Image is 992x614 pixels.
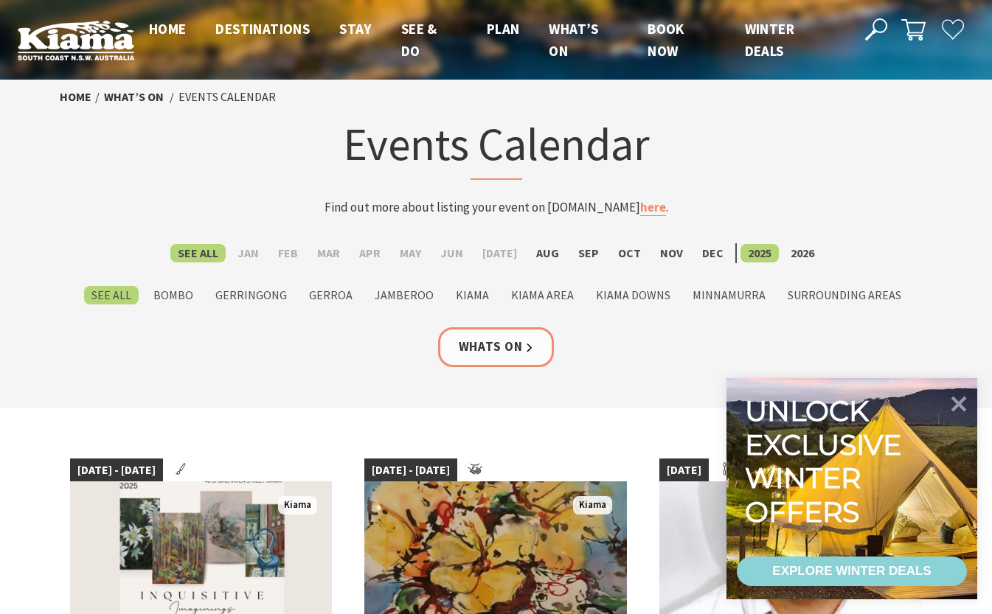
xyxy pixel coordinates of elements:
label: Kiama Area [504,286,581,304]
label: [DATE] [475,244,524,262]
span: See & Do [401,20,437,60]
label: Kiama Downs [589,286,678,304]
a: EXPLORE WINTER DEALS [737,557,967,586]
span: [DATE] - [DATE] [364,458,457,482]
span: Winter Deals [745,20,794,60]
a: What’s On [104,89,164,105]
h1: Events Calendar [207,114,785,180]
label: Nov [653,244,690,262]
span: [DATE] - [DATE] [70,458,163,482]
label: Feb [271,244,305,262]
span: Kiama [573,496,612,514]
a: Whats On [438,327,555,366]
label: 2026 [783,244,822,262]
label: Aug [529,244,566,262]
label: Sep [571,244,606,262]
div: Unlock exclusive winter offers [745,394,908,528]
span: Destinations [215,20,310,38]
span: [DATE] [659,458,709,482]
label: Jan [230,244,266,262]
span: Stay [339,20,372,38]
label: See All [170,244,226,262]
label: Kiama [448,286,496,304]
label: Bombo [146,286,201,304]
label: Apr [352,244,388,262]
label: 2025 [740,244,779,262]
label: Mar [310,244,347,262]
label: Surrounding Areas [780,286,909,304]
label: May [392,244,429,262]
a: Home [60,89,91,105]
span: Plan [487,20,520,38]
label: Jun [433,244,471,262]
label: Minnamurra [685,286,773,304]
p: Find out more about listing your event on [DOMAIN_NAME] . [207,198,785,217]
span: Book now [648,20,684,60]
label: Gerroa [302,286,360,304]
label: Dec [695,244,731,262]
label: See All [84,286,139,304]
span: Home [149,20,187,38]
img: Kiama Logo [18,20,134,60]
label: Oct [611,244,648,262]
div: EXPLORE WINTER DEALS [772,557,931,586]
span: Kiama [278,496,317,514]
li: Events Calendar [178,88,276,107]
nav: Main Menu [134,18,848,63]
a: here [640,199,666,216]
label: Jamberoo [367,286,441,304]
span: What’s On [549,20,598,60]
label: Gerringong [208,286,294,304]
